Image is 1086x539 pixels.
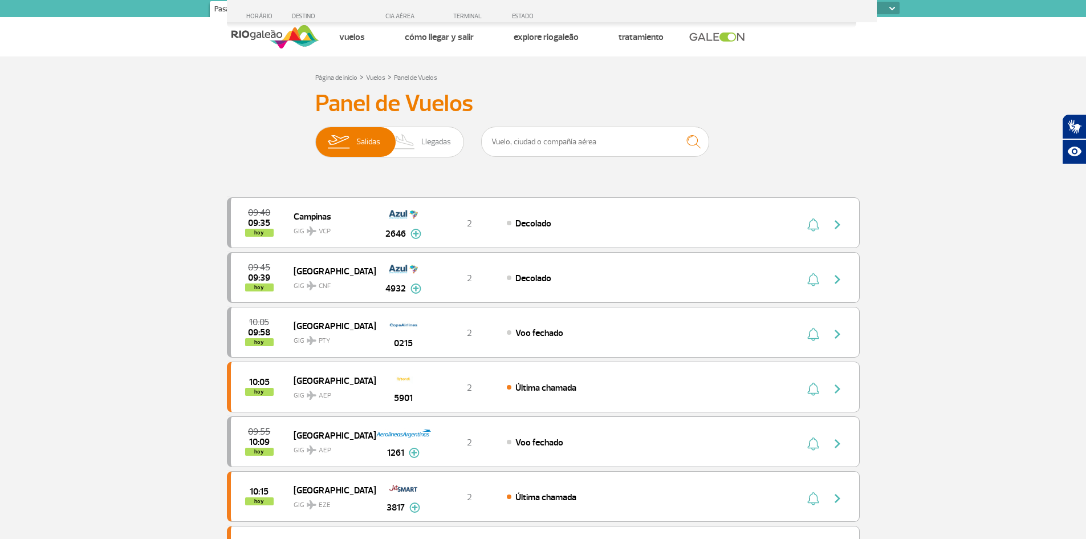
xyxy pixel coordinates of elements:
img: seta-direita-painel-voo.svg [831,273,844,286]
span: PTY [319,336,330,346]
span: AEP [319,391,331,401]
span: 5901 [394,391,413,405]
span: 1261 [387,446,404,460]
span: hoy [245,229,274,237]
span: 2 [467,437,472,448]
img: sino-painel-voo.svg [807,218,819,232]
button: Abrir recursos assistivos. [1062,139,1086,164]
span: hoy [245,448,274,456]
img: sino-painel-voo.svg [807,492,819,505]
span: 2025-08-25 10:15:00 [250,488,269,496]
span: 2025-08-25 09:45:00 [248,264,270,271]
img: destiny_airplane.svg [307,500,316,509]
span: Voo fechado [515,327,563,339]
img: mais-info-painel-voo.svg [409,448,420,458]
span: AEP [319,445,331,456]
div: CIA AÉREA [375,13,432,20]
a: > [388,70,392,83]
span: CNF [319,281,331,291]
a: Cómo llegar y salir [405,31,474,43]
a: > [360,70,364,83]
span: 0215 [394,337,413,350]
span: Última chamada [515,382,576,394]
span: 3817 [387,501,405,514]
span: [GEOGRAPHIC_DATA] [294,373,367,388]
a: Vuelos [366,74,385,82]
a: Pasajeros [210,1,250,19]
div: ESTADO [506,13,599,20]
span: GIG [294,275,367,291]
span: [GEOGRAPHIC_DATA] [294,318,367,333]
img: mais-info-painel-voo.svg [410,283,421,294]
span: GIG [294,220,367,237]
a: Explore RIOgaleão [514,31,579,43]
span: [GEOGRAPHIC_DATA] [294,428,367,443]
img: seta-direita-painel-voo.svg [831,218,844,232]
span: Campinas [294,209,367,224]
span: GIG [294,330,367,346]
span: EZE [319,500,331,510]
span: 4932 [385,282,406,295]
span: hoy [245,497,274,505]
input: Vuelo, ciudad o compañía aérea [481,127,709,157]
span: GIG [294,384,367,401]
img: sino-painel-voo.svg [807,437,819,451]
span: 2 [467,218,472,229]
img: seta-direita-painel-voo.svg [831,382,844,396]
img: seta-direita-painel-voo.svg [831,492,844,505]
img: sino-painel-voo.svg [807,382,819,396]
img: slider-desembarque [388,127,422,157]
span: VCP [319,226,331,237]
span: Decolado [515,218,551,229]
span: 2025-08-25 10:05:00 [249,318,269,326]
span: Voo fechado [515,437,563,448]
span: Salidas [356,127,380,157]
span: 2 [467,273,472,284]
span: 2646 [385,227,406,241]
div: DESTINO [292,13,375,20]
img: destiny_airplane.svg [307,445,316,455]
div: TERMINAL [432,13,506,20]
img: destiny_airplane.svg [307,391,316,400]
img: seta-direita-painel-voo.svg [831,327,844,341]
a: Tratamiento [619,31,664,43]
span: 2025-08-25 09:55:00 [248,428,270,436]
span: Última chamada [515,492,576,503]
span: hoy [245,388,274,396]
div: Plugin de acessibilidade da Hand Talk. [1062,114,1086,164]
img: slider-embarque [320,127,356,157]
span: 2 [467,327,472,339]
span: 2 [467,492,472,503]
span: 2025-08-25 09:40:00 [248,209,270,217]
span: hoy [245,338,274,346]
img: sino-painel-voo.svg [807,327,819,341]
a: Página de inicio [315,74,357,82]
img: seta-direita-painel-voo.svg [831,437,844,451]
h3: Panel de Vuelos [315,90,771,118]
span: 2 [467,382,472,394]
img: destiny_airplane.svg [307,281,316,290]
button: Abrir tradutor de língua de sinais. [1062,114,1086,139]
span: [GEOGRAPHIC_DATA] [294,264,367,278]
img: sino-painel-voo.svg [807,273,819,286]
span: GIG [294,439,367,456]
div: HORÁRIO [230,13,292,20]
span: 2025-08-25 09:58:43 [248,329,270,337]
img: destiny_airplane.svg [307,336,316,345]
span: Decolado [515,273,551,284]
span: hoy [245,283,274,291]
span: [GEOGRAPHIC_DATA] [294,483,367,497]
img: destiny_airplane.svg [307,226,316,236]
a: Panel de Vuelos [394,74,437,82]
img: mais-info-painel-voo.svg [409,502,420,513]
a: Vuelos [339,31,365,43]
span: 2025-08-25 09:39:37 [248,274,270,282]
span: GIG [294,494,367,510]
span: 2025-08-25 10:05:00 [249,378,270,386]
img: mais-info-painel-voo.svg [410,229,421,239]
span: Llegadas [421,127,451,157]
span: 2025-08-25 10:09:00 [249,438,270,446]
span: 2025-08-25 09:35:43 [248,219,270,227]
